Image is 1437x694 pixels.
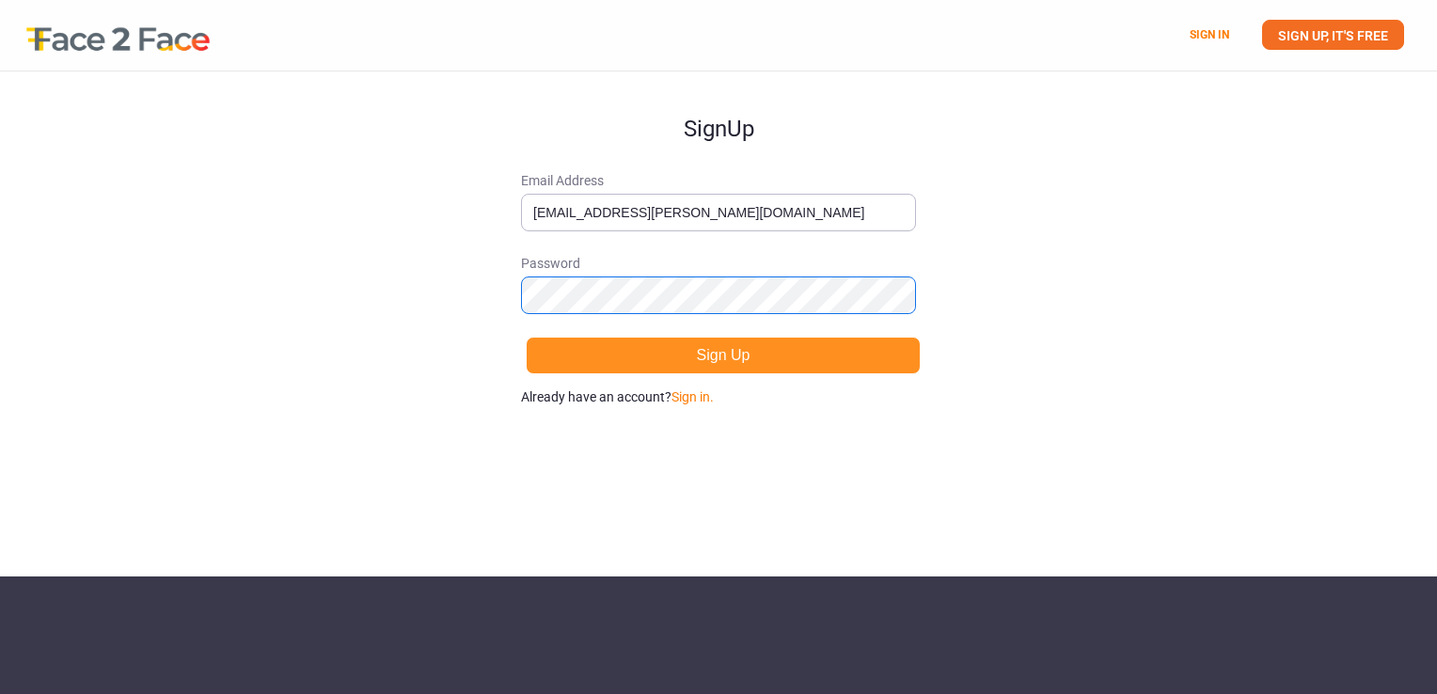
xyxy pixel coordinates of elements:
p: Already have an account? [521,387,916,406]
button: Sign Up [526,337,921,374]
input: Password [521,276,916,314]
span: Email Address [521,171,916,190]
h1: Sign Up [521,71,916,141]
a: SIGN UP, IT'S FREE [1262,20,1404,50]
a: Sign in. [671,389,714,404]
input: Email Address [521,194,916,231]
span: Password [521,254,916,273]
a: SIGN IN [1190,28,1229,41]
